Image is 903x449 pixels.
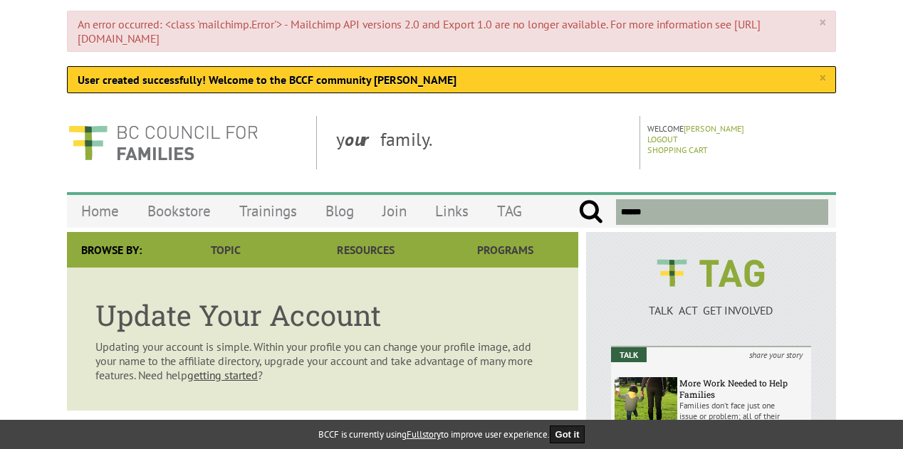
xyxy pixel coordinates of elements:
[679,377,808,400] h6: More Work Needed to Help Families
[578,199,603,225] input: Submit
[187,368,258,382] a: getting started
[345,127,380,151] strong: our
[611,347,647,362] em: Talk
[436,232,575,268] a: Programs
[67,194,133,228] a: Home
[368,194,421,228] a: Join
[819,71,825,85] a: ×
[679,400,808,432] p: Families don’t face just one issue or problem; all of their challenges intersect.
[296,232,435,268] a: Resources
[225,194,311,228] a: Trainings
[819,16,825,30] a: ×
[325,116,640,169] div: y family.
[67,268,578,411] article: Updating your account is simple. Within your profile you can change your profile image, add your ...
[483,194,536,228] a: TAG
[407,428,441,440] a: Fullstory
[550,426,585,443] button: Got it
[647,134,678,144] a: Logout
[133,194,225,228] a: Bookstore
[647,144,708,155] a: Shopping Cart
[156,232,296,268] a: Topic
[67,116,259,169] img: BC Council for FAMILIES
[611,289,811,317] a: TALK ACT GET INVOLVED
[684,123,744,134] a: [PERSON_NAME]
[647,123,832,134] p: Welcome
[611,303,811,317] p: TALK ACT GET INVOLVED
[647,246,775,300] img: BCCF's TAG Logo
[311,194,368,228] a: Blog
[741,347,811,362] i: share your story
[67,66,836,93] div: User created successfully! Welcome to the BCCF community [PERSON_NAME]
[67,232,156,268] div: Browse By:
[67,11,836,52] div: An error occurred: <class 'mailchimp.Error'> - Mailchimp API versions 2.0 and Export 1.0 are no l...
[95,296,550,334] h1: Update Your Account
[421,194,483,228] a: Links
